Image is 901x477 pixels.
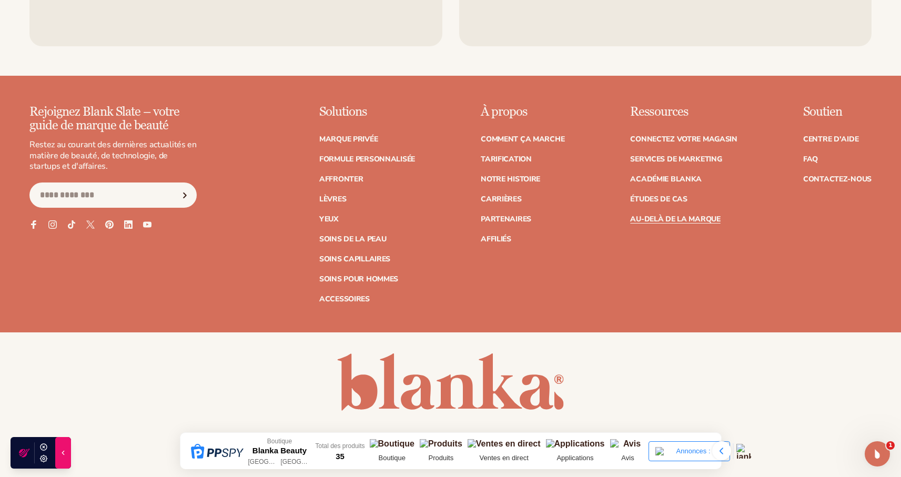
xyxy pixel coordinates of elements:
a: Comment ça marche [481,136,564,143]
a: Formule personnalisée [319,156,415,163]
font: Études de cas [630,194,687,204]
a: Partenaires [481,216,531,223]
font: Yeux [319,214,339,224]
a: Académie Blanka [630,176,702,183]
a: Centre d'aide [803,136,858,143]
font: À propos [481,104,527,119]
font: Rejoignez Blank Slate – votre guide de marque de beauté [29,104,179,133]
a: Yeux [319,216,339,223]
font: Solutions [319,104,367,119]
a: Notre histoire [481,176,540,183]
font: Tarification [481,154,532,164]
font: Contactez-nous [803,174,872,184]
font: Affiliés [481,234,511,244]
font: Accessoires [319,294,370,304]
a: Connectez votre magasin [630,136,737,143]
a: Accessoires [319,296,370,303]
a: Au-delà de la marque [630,216,720,223]
font: Connectez votre magasin [630,134,737,144]
font: Formule personnalisée [319,154,415,164]
font: Ressources [630,104,687,119]
a: Soins capillaires [319,256,390,263]
a: Soins pour hommes [319,276,398,283]
font: Soutien [803,104,842,119]
font: Affronter [319,174,363,184]
font: Soins capillaires [319,254,390,264]
font: 1 [888,442,893,449]
font: FAQ [803,154,818,164]
font: Restez au courant des dernières actualités en matière de beauté, de technologie, de startups et d... [29,139,197,172]
a: FAQ [803,156,818,163]
font: Marque privée [319,134,378,144]
a: Affiliés [481,236,511,243]
a: Études de cas [630,196,687,203]
a: Carrières [481,196,521,203]
font: Services de marketing [630,154,722,164]
iframe: Chat en direct par interphone [865,441,890,466]
font: Centre d'aide [803,134,858,144]
a: Contactez-nous [803,176,872,183]
a: Marque privée [319,136,378,143]
a: Lèvres [319,196,346,203]
font: Carrières [481,194,521,204]
font: Soins pour hommes [319,274,398,284]
a: Soins de la peau [319,236,387,243]
font: Au-delà de la marque [630,214,720,224]
font: Comment ça marche [481,134,564,144]
button: S'abonner [173,182,196,208]
a: Services de marketing [630,156,722,163]
a: Tarification [481,156,532,163]
font: Lèvres [319,194,346,204]
a: Affronter [319,176,363,183]
font: Partenaires [481,214,531,224]
font: Soins de la peau [319,234,387,244]
font: Académie Blanka [630,174,702,184]
font: Notre histoire [481,174,540,184]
